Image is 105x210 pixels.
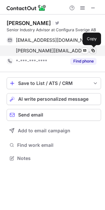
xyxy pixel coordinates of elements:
[7,20,51,26] div: [PERSON_NAME]
[17,142,98,148] span: Find work email
[18,128,70,133] span: Add to email campaign
[7,77,101,89] button: save-profile-one-click
[7,93,101,105] button: AI write personalized message
[16,48,91,54] span: [PERSON_NAME][EMAIL_ADDRESS][DOMAIN_NAME]
[7,141,101,150] button: Find work email
[70,58,96,65] button: Reveal Button
[7,27,101,33] div: Senior Industry Advisor at Configura Sverige AB
[7,4,46,12] img: ContactOut v5.3.10
[16,37,91,43] span: [EMAIL_ADDRESS][DOMAIN_NAME]
[18,112,43,118] span: Send email
[18,81,89,86] div: Save to List / ATS / CRM
[7,125,101,137] button: Add to email campaign
[7,109,101,121] button: Send email
[18,96,88,102] span: AI write personalized message
[17,155,98,161] span: Notes
[7,154,101,163] button: Notes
